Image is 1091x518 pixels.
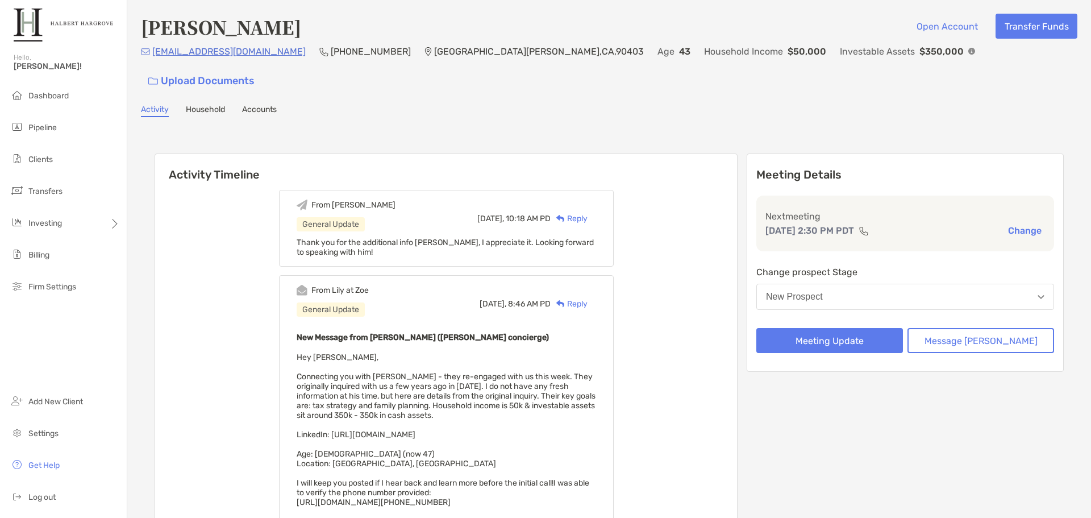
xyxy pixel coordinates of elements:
[28,250,49,260] span: Billing
[10,152,24,165] img: clients icon
[10,247,24,261] img: billing icon
[155,154,737,181] h6: Activity Timeline
[28,155,53,164] span: Clients
[506,214,551,223] span: 10:18 AM PD
[152,44,306,59] p: [EMAIL_ADDRESS][DOMAIN_NAME]
[434,44,644,59] p: [GEOGRAPHIC_DATA][PERSON_NAME] , CA , 90403
[28,461,60,470] span: Get Help
[551,213,588,225] div: Reply
[311,200,395,210] div: From [PERSON_NAME]
[756,328,903,353] button: Meeting Update
[297,238,594,257] span: Thank you for the additional info [PERSON_NAME], I appreciate it. Looking forward to speaking wit...
[311,285,369,295] div: From Lily at Zoe
[14,61,120,71] span: [PERSON_NAME]!
[424,47,432,56] img: Location Icon
[319,47,328,56] img: Phone Icon
[1005,225,1045,237] button: Change
[556,300,565,308] img: Reply icon
[756,168,1054,182] p: Meeting Details
[756,265,1054,279] p: Change prospect Stage
[551,298,588,310] div: Reply
[28,123,57,132] span: Pipeline
[1038,295,1044,299] img: Open dropdown arrow
[141,69,262,93] a: Upload Documents
[14,5,113,45] img: Zoe Logo
[331,44,411,59] p: [PHONE_NUMBER]
[10,216,24,229] img: investing icon
[859,226,869,235] img: communication type
[556,215,565,222] img: Reply icon
[766,292,823,302] div: New Prospect
[10,426,24,440] img: settings icon
[840,44,915,59] p: Investable Assets
[28,492,56,502] span: Log out
[297,285,307,296] img: Event icon
[28,429,59,438] span: Settings
[765,209,1045,223] p: Next meeting
[28,218,62,228] span: Investing
[907,14,986,39] button: Open Account
[679,44,690,59] p: 43
[10,184,24,197] img: transfers icon
[242,105,277,117] a: Accounts
[141,14,301,40] h4: [PERSON_NAME]
[10,88,24,102] img: dashboard icon
[996,14,1077,39] button: Transfer Funds
[297,302,365,317] div: General Update
[28,187,63,196] span: Transfers
[141,48,150,55] img: Email Icon
[788,44,826,59] p: $50,000
[28,91,69,101] span: Dashboard
[186,105,225,117] a: Household
[508,299,551,309] span: 8:46 AM PD
[10,279,24,293] img: firm-settings icon
[477,214,504,223] span: [DATE],
[10,120,24,134] img: pipeline icon
[297,200,307,210] img: Event icon
[28,282,76,292] span: Firm Settings
[968,48,975,55] img: Info Icon
[704,44,783,59] p: Household Income
[10,458,24,471] img: get-help icon
[148,77,158,85] img: button icon
[297,333,549,342] b: New Message from [PERSON_NAME] ([PERSON_NAME] concierge)
[10,490,24,503] img: logout icon
[141,105,169,117] a: Activity
[657,44,674,59] p: Age
[297,217,365,231] div: General Update
[10,394,24,408] img: add_new_client icon
[480,299,506,309] span: [DATE],
[907,328,1054,353] button: Message [PERSON_NAME]
[919,44,964,59] p: $350,000
[756,284,1054,310] button: New Prospect
[765,223,854,238] p: [DATE] 2:30 PM PDT
[28,397,83,407] span: Add New Client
